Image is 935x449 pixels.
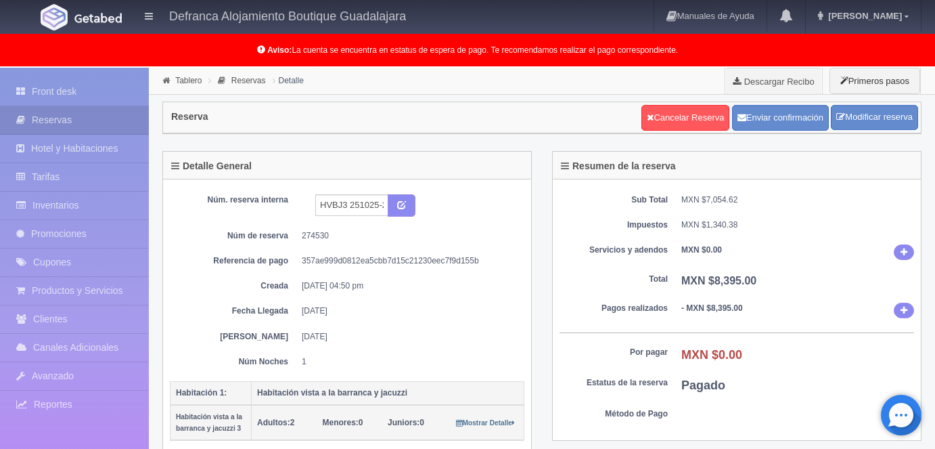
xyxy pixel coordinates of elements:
[302,230,514,242] dd: 274530
[456,419,515,427] small: Mostrar Detalle
[302,305,514,317] dd: [DATE]
[725,68,822,95] a: Descargar Recibo
[180,280,288,292] dt: Creada
[269,74,307,87] li: Detalle
[829,68,920,94] button: Primeros pasos
[388,418,419,427] strong: Juniors:
[176,388,227,398] b: Habitación 1:
[560,274,668,285] dt: Total
[560,408,668,420] dt: Método de Pago
[560,194,668,206] dt: Sub Total
[180,194,288,206] dt: Núm. reserva interna
[561,161,676,171] h4: Resumen de la reserva
[180,331,288,343] dt: [PERSON_NAME]
[169,7,406,24] h4: Defranca Alojamiento Boutique Guadalajara
[171,161,252,171] h4: Detalle General
[831,105,918,130] a: Modificar reserva
[302,255,514,267] dd: 357ae999d0812ea5cbb7d15c21230eec7f9d155b
[175,76,202,85] a: Tablero
[681,348,742,362] b: MXN $0.00
[302,331,514,343] dd: [DATE]
[171,112,208,122] h4: Reserva
[180,255,288,267] dt: Referencia de pago
[456,418,515,427] a: Mostrar Detalle
[641,105,729,131] a: Cancelar Reserva
[388,418,424,427] span: 0
[681,379,725,392] b: Pagado
[681,275,756,286] b: MXN $8,395.00
[681,245,722,255] b: MXN $0.00
[176,413,242,432] small: Habitación vista a la barranca y jacuzzi 3
[231,76,266,85] a: Reservas
[74,13,122,23] img: Getabed
[323,418,359,427] strong: Menores:
[257,418,290,427] strong: Adultos:
[560,303,668,314] dt: Pagos realizados
[560,377,668,389] dt: Estatus de la reserva
[41,4,68,30] img: Getabed
[560,244,668,256] dt: Servicios y adendos
[681,194,914,206] dd: MXN $7,054.62
[180,230,288,242] dt: Núm de reserva
[180,356,288,368] dt: Núm Noches
[681,219,914,231] dd: MXN $1,340.38
[302,356,514,368] dd: 1
[323,418,363,427] span: 0
[732,105,829,131] button: Enviar confirmación
[180,305,288,317] dt: Fecha Llegada
[302,280,514,292] dd: [DATE] 04:50 pm
[257,418,294,427] span: 2
[252,381,524,405] th: Habitación vista a la barranca y jacuzzi
[560,219,668,231] dt: Impuestos
[560,347,668,358] dt: Por pagar
[267,45,292,55] b: Aviso:
[681,303,743,313] b: - MXN $8,395.00
[825,11,902,21] span: [PERSON_NAME]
